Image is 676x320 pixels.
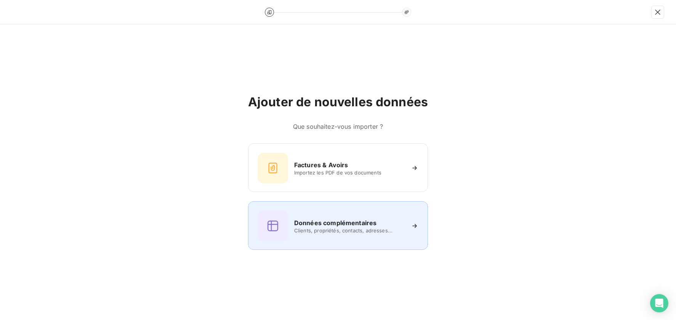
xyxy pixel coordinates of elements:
span: Importez les PDF de vos documents [294,170,405,176]
h6: Données complémentaires [294,218,376,227]
span: Clients, propriétés, contacts, adresses... [294,227,405,234]
h2: Ajouter de nouvelles données [248,94,428,110]
h6: Factures & Avoirs [294,160,348,170]
h6: Que souhaitez-vous importer ? [248,122,428,131]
